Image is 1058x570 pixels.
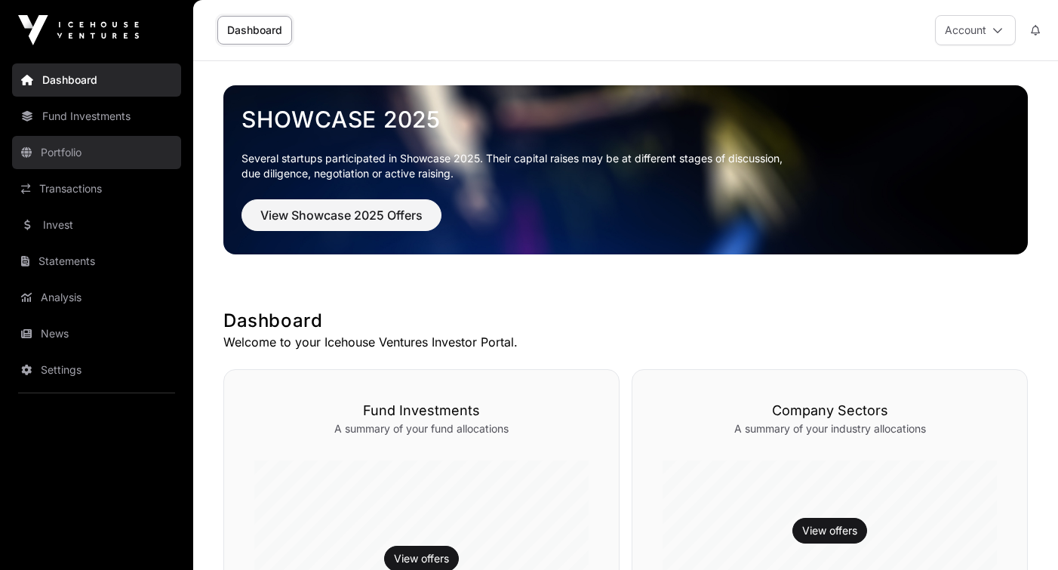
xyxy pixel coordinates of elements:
[12,245,181,278] a: Statements
[217,16,292,45] a: Dashboard
[12,353,181,387] a: Settings
[18,15,139,45] img: Icehouse Ventures Logo
[254,400,589,421] h3: Fund Investments
[223,309,1028,333] h1: Dashboard
[241,199,441,231] button: View Showcase 2025 Offers
[12,172,181,205] a: Transactions
[792,518,867,544] button: View offers
[241,214,441,230] a: View Showcase 2025 Offers
[394,551,449,566] a: View offers
[12,281,181,314] a: Analysis
[983,498,1058,570] iframe: Chat Widget
[935,15,1016,45] button: Account
[12,317,181,350] a: News
[223,333,1028,351] p: Welcome to your Icehouse Ventures Investor Portal.
[12,136,181,169] a: Portfolio
[12,208,181,242] a: Invest
[241,151,1010,181] p: Several startups participated in Showcase 2025. Their capital raises may be at different stages o...
[254,421,589,436] p: A summary of your fund allocations
[260,206,423,224] span: View Showcase 2025 Offers
[241,106,1010,133] a: Showcase 2025
[223,85,1028,254] img: Showcase 2025
[12,100,181,133] a: Fund Investments
[663,400,997,421] h3: Company Sectors
[12,63,181,97] a: Dashboard
[663,421,997,436] p: A summary of your industry allocations
[802,523,857,538] a: View offers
